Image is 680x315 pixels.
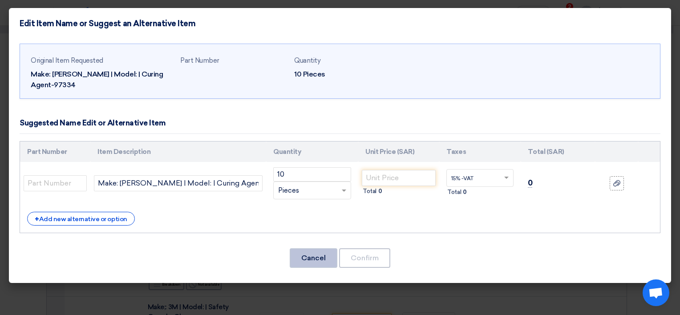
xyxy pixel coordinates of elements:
button: Cancel [290,248,337,268]
h4: Edit Item Name or Suggest an Alternative Item [20,19,195,28]
div: Add new alternative or option [27,212,135,226]
div: Original Item Requested [31,56,173,66]
input: Add Item Description [94,175,263,191]
th: Taxes [439,141,520,162]
a: Open chat [643,279,669,306]
div: Suggested Name Edit or Alternative Item [20,117,166,129]
th: Part Number [20,141,90,162]
div: Quantity [294,56,401,66]
th: Quantity [266,141,358,162]
th: Item Description [90,141,266,162]
span: 0 [463,188,467,197]
span: Total [363,187,376,196]
input: Unit Price [362,170,436,186]
span: 0 [528,178,533,188]
div: Make: [PERSON_NAME] | Model: | Curing Agent-97334 [31,69,173,90]
div: Part Number [180,56,287,66]
ng-select: VAT [446,169,513,187]
span: 0 [378,187,382,196]
span: Pieces [278,186,299,196]
th: Unit Price (SAR) [358,141,439,162]
span: Total [447,188,461,197]
input: Part Number [24,175,87,191]
button: Confirm [339,248,390,268]
div: 10 Pieces [294,69,401,80]
span: + [35,215,39,223]
input: RFQ_STEP1.ITEMS.2.AMOUNT_TITLE [273,167,351,182]
th: Total (SAR) [521,141,595,162]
